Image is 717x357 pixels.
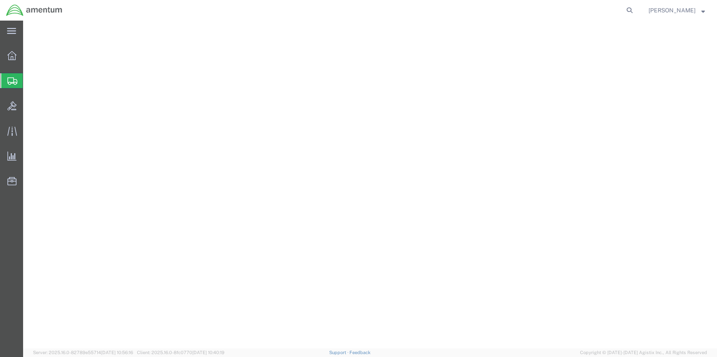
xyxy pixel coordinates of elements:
span: Donald Frederiksen [649,6,696,15]
span: [DATE] 10:40:19 [192,350,224,355]
span: [DATE] 10:56:16 [101,350,133,355]
span: Client: 2025.16.0-8fc0770 [137,350,224,355]
a: Feedback [349,350,370,355]
img: logo [6,4,63,16]
button: [PERSON_NAME] [648,5,705,15]
iframe: FS Legacy Container [23,21,717,348]
a: Support [329,350,350,355]
span: Copyright © [DATE]-[DATE] Agistix Inc., All Rights Reserved [580,349,707,356]
span: Server: 2025.16.0-82789e55714 [33,350,133,355]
